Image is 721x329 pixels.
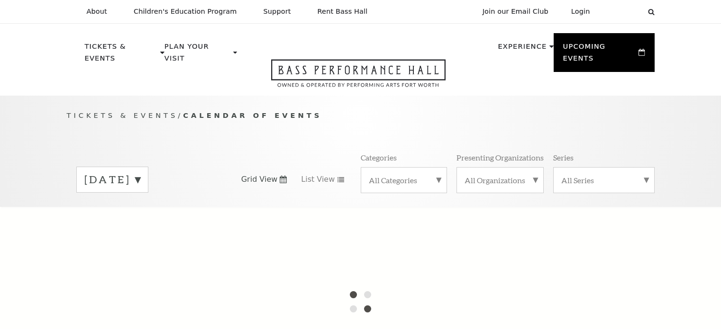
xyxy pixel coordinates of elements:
label: [DATE] [84,172,140,187]
p: Support [264,8,291,16]
p: Tickets & Events [85,41,158,70]
p: Presenting Organizations [456,152,544,162]
p: Children's Education Program [134,8,237,16]
p: About [87,8,107,16]
label: All Series [561,175,647,185]
span: Tickets & Events [67,111,178,119]
span: Grid View [241,174,278,185]
label: All Organizations [465,175,536,185]
p: Upcoming Events [563,41,637,70]
p: Rent Bass Hall [318,8,368,16]
p: Plan Your Visit [164,41,231,70]
span: Calendar of Events [183,111,322,119]
p: Series [553,152,574,162]
select: Select: [605,7,639,16]
p: Experience [498,41,547,58]
span: List View [301,174,335,185]
label: All Categories [369,175,439,185]
p: Categories [361,152,397,162]
p: / [67,110,655,122]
